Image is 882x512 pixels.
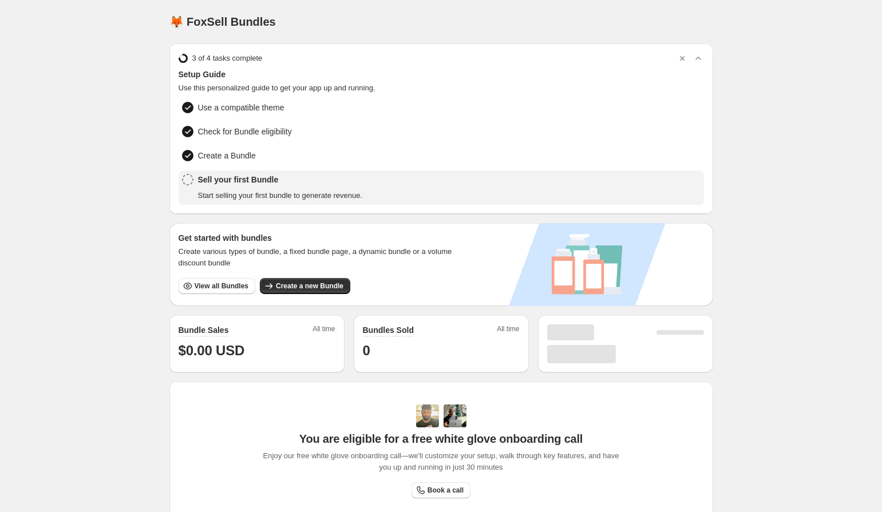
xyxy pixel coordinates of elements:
a: Book a call [412,482,470,498]
span: All time [313,324,335,337]
h1: $0.00 USD [179,342,335,360]
h2: Bundles Sold [363,324,414,336]
button: Create a new Bundle [260,278,350,294]
h1: 🦊 FoxSell Bundles [169,15,276,29]
img: Adi [416,404,439,427]
h1: 0 [363,342,520,360]
span: You are eligible for a free white glove onboarding call [299,432,583,446]
span: Setup Guide [179,69,704,80]
span: Use a compatible theme [198,102,284,113]
img: Prakhar [444,404,466,427]
button: View all Bundles [179,278,255,294]
span: Book a call [428,486,464,495]
span: Sell your first Bundle [198,174,363,185]
span: View all Bundles [195,281,248,291]
span: 3 of 4 tasks complete [192,53,263,64]
span: Enjoy our free white glove onboarding call—we'll customize your setup, walk through key features,... [257,450,625,473]
span: Start selling your first bundle to generate revenue. [198,190,363,201]
h3: Get started with bundles [179,232,463,244]
h2: Bundle Sales [179,324,229,336]
span: Check for Bundle eligibility [198,126,292,137]
span: Create a Bundle [198,150,256,161]
span: Create various types of bundle, a fixed bundle page, a dynamic bundle or a volume discount bundle [179,246,463,269]
span: Use this personalized guide to get your app up and running. [179,82,704,94]
span: Create a new Bundle [276,281,343,291]
span: All time [497,324,519,337]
